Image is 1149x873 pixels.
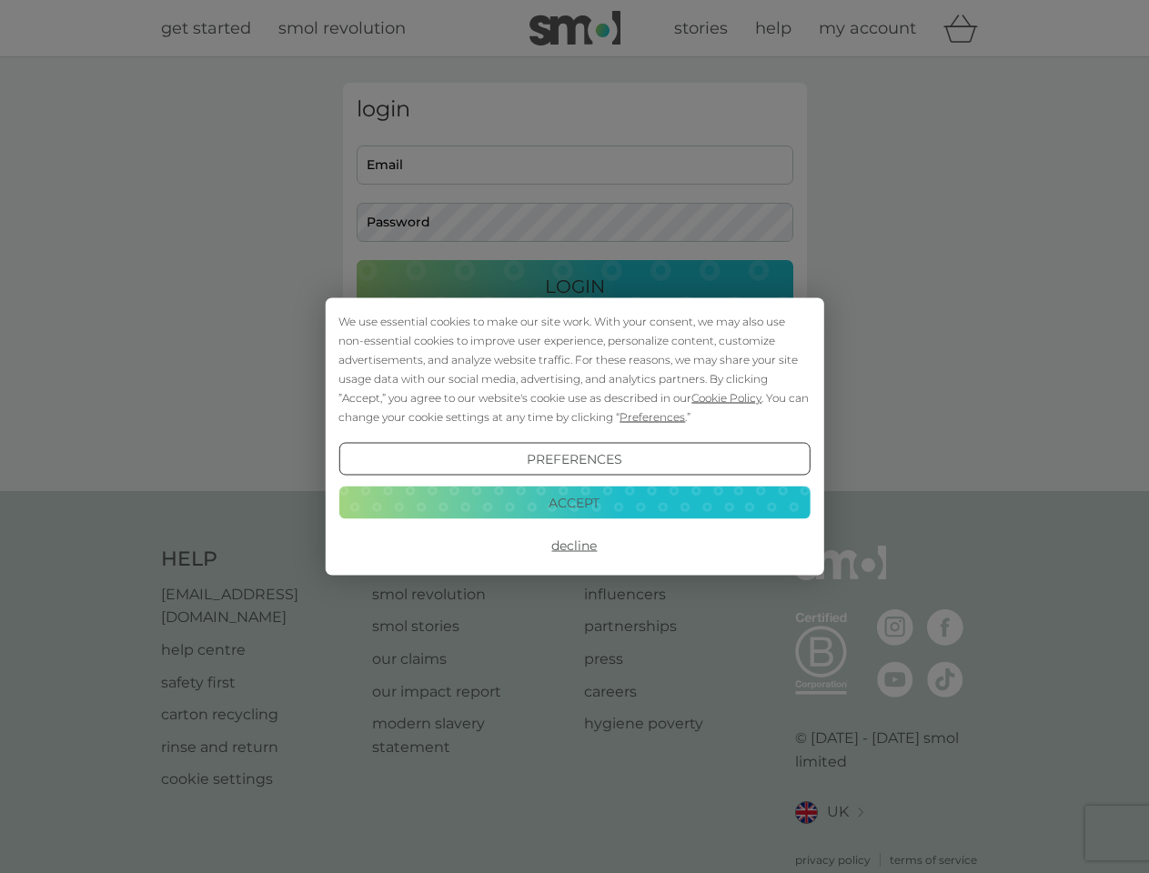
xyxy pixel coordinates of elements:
[338,312,810,426] div: We use essential cookies to make our site work. With your consent, we may also use non-essential ...
[338,486,810,518] button: Accept
[620,410,685,424] span: Preferences
[325,298,823,576] div: Cookie Consent Prompt
[338,529,810,562] button: Decline
[691,391,761,405] span: Cookie Policy
[338,443,810,476] button: Preferences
